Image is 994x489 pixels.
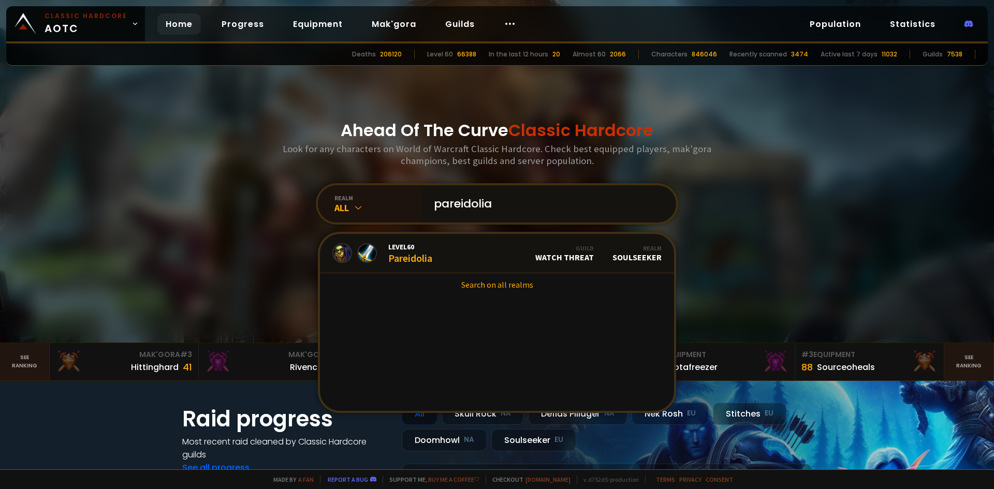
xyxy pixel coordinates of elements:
div: Mak'Gora [205,349,341,360]
div: All [334,202,421,214]
a: [DOMAIN_NAME] [525,476,571,483]
div: Almost 60 [573,50,606,59]
div: 2066 [610,50,626,59]
div: Guild [535,244,594,252]
div: Watch Threat [535,244,594,262]
a: Privacy [679,476,701,483]
div: Notafreezer [668,361,718,374]
a: Terms [656,476,675,483]
small: EU [554,435,563,445]
div: realm [334,194,421,202]
h1: Ahead Of The Curve [341,118,653,143]
span: Checkout [486,476,571,483]
a: Seeranking [944,343,994,380]
a: Progress [213,13,272,35]
div: Characters [651,50,688,59]
a: Population [801,13,869,35]
a: Mak'gora [363,13,425,35]
span: Level 60 [388,242,432,251]
h1: Raid progress [182,403,389,435]
span: Made by [267,476,314,483]
small: NA [501,408,511,419]
small: EU [765,408,773,419]
div: Hittinghard [131,361,179,374]
div: All [402,403,437,425]
a: Home [157,13,201,35]
a: #3Equipment88Sourceoheals [795,343,944,380]
div: 7538 [947,50,962,59]
small: NA [464,435,474,445]
div: Equipment [801,349,938,360]
span: Classic Hardcore [508,118,653,142]
div: Soulseeker [612,244,662,262]
div: 66388 [457,50,476,59]
div: Guilds [923,50,943,59]
div: 206120 [380,50,402,59]
div: Realm [612,244,662,252]
div: Nek'Rosh [632,403,709,425]
div: 88 [801,360,813,374]
div: Recently scanned [729,50,787,59]
h3: Look for any characters on World of Warcraft Classic Hardcore. Check best equipped players, mak'g... [279,143,715,167]
small: NA [604,408,615,419]
span: v. d752d5 - production [577,476,639,483]
small: EU [687,408,696,419]
a: Classic HardcoreAOTC [6,6,145,41]
a: Mak'Gora#2Rivench100 [199,343,348,380]
div: Defias Pillager [528,403,627,425]
input: Search a character... [428,185,664,223]
div: Mak'Gora [56,349,192,360]
div: Active last 7 days [821,50,878,59]
div: Doomhowl [402,429,487,451]
div: Equipment [652,349,788,360]
div: Soulseeker [491,429,576,451]
div: 846046 [692,50,717,59]
span: # 3 [180,349,192,360]
div: Skull Rock [442,403,524,425]
div: 41 [183,360,192,374]
span: # 3 [801,349,813,360]
a: Guilds [437,13,483,35]
h4: Most recent raid cleaned by Classic Hardcore guilds [182,435,389,461]
div: Pareidolia [388,242,432,264]
small: Classic Hardcore [45,11,127,21]
div: In the last 12 hours [489,50,548,59]
a: Level60PareidoliaGuildWatch ThreatRealmSoulseeker [320,234,674,273]
div: 3474 [791,50,808,59]
a: a fan [298,476,314,483]
a: Consent [706,476,733,483]
a: Search on all realms [320,273,674,296]
a: #2Equipment88Notafreezer [646,343,795,380]
div: 11032 [882,50,897,59]
a: Buy me a coffee [428,476,479,483]
a: See all progress [182,462,250,473]
a: Statistics [882,13,944,35]
a: Equipment [285,13,351,35]
div: Level 60 [427,50,453,59]
div: 20 [552,50,560,59]
div: Rivench [290,361,323,374]
div: Stitches [713,403,786,425]
a: Report a bug [328,476,368,483]
span: AOTC [45,11,127,36]
div: Sourceoheals [817,361,875,374]
span: Support me, [383,476,479,483]
a: Mak'Gora#3Hittinghard41 [50,343,199,380]
div: Deaths [352,50,376,59]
